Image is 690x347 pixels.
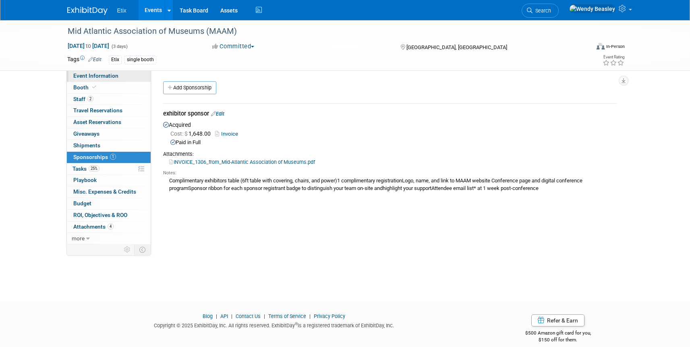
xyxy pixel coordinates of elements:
span: Travel Reservations [73,107,122,114]
a: Terms of Service [268,313,306,319]
span: Tasks [73,165,99,172]
span: Search [533,8,551,14]
div: Mid Atlantic Association of Museums (MAAM) [65,24,578,39]
a: Playbook [67,175,151,186]
a: Refer & Earn [531,314,584,326]
div: Event Rating [603,55,624,59]
span: 25% [89,165,99,171]
span: Misc. Expenses & Credits [73,188,136,195]
div: single booth [124,56,156,64]
span: 4 [108,223,114,229]
div: Acquired [163,120,617,194]
a: Misc. Expenses & Credits [67,186,151,198]
span: 1 [110,154,116,160]
a: Tasks25% [67,163,151,175]
div: Complimentary exhibitors table (6ft table with covering, chairs, and power)1 complimentary regist... [163,176,617,192]
a: Booth [67,82,151,93]
span: Asset Reservations [73,119,121,125]
a: Sponsorships1 [67,152,151,163]
a: Search [522,4,559,18]
a: Add Sponsorship [163,81,216,94]
span: Booth [73,84,98,91]
div: In-Person [606,43,625,50]
a: Attachments4 [67,221,151,233]
span: Cost: $ [170,130,189,137]
span: | [214,313,219,319]
span: Staff [73,96,93,102]
span: Sponsorships [73,154,116,160]
a: ROI, Objectives & ROO [67,210,151,221]
a: Edit [88,57,102,62]
td: Tags [67,55,102,64]
i: Booth reservation complete [92,85,96,89]
div: Copyright © 2025 ExhibitDay, Inc. All rights reserved. ExhibitDay is a registered trademark of Ex... [67,320,481,329]
span: Etix [117,7,126,14]
span: Event Information [73,72,118,79]
div: Notes: [163,170,617,176]
span: Playbook [73,177,97,183]
span: (3 days) [111,44,128,49]
span: Giveaways [73,130,99,137]
div: Paid in Full [170,139,617,147]
a: Shipments [67,140,151,151]
a: Privacy Policy [314,313,345,319]
a: Asset Reservations [67,117,151,128]
img: Wendy Beasley [569,4,615,13]
span: Attachments [73,223,114,230]
a: more [67,233,151,244]
span: to [85,43,92,49]
span: more [72,235,85,242]
div: Attachments: [163,151,617,158]
a: Travel Reservations [67,105,151,116]
span: [GEOGRAPHIC_DATA], [GEOGRAPHIC_DATA] [406,44,507,50]
a: Staff2 [67,94,151,105]
div: Event Format [542,42,625,54]
td: Toggle Event Tabs [134,244,151,255]
div: $150 off for them. [493,337,623,343]
a: API [220,313,228,319]
img: ExhibitDay [67,7,108,15]
span: 2 [87,96,93,102]
a: Edit [211,111,224,117]
a: Giveaways [67,128,151,140]
span: | [262,313,267,319]
td: Personalize Event Tab Strip [120,244,135,255]
div: $500 Amazon gift card for you, [493,324,623,343]
span: 1,648.00 [170,130,214,137]
a: Blog [203,313,213,319]
span: ROI, Objectives & ROO [73,212,127,218]
a: INVOICE_1306_from_Mid-Atlantic Association of Museums.pdf [169,159,315,165]
div: exhibitor sponsor [163,109,617,120]
div: Etix [109,56,122,64]
span: Budget [73,200,91,207]
img: Format-Inperson.png [597,43,605,50]
sup: ® [295,322,298,326]
span: | [307,313,313,319]
a: Contact Us [236,313,261,319]
a: Event Information [67,70,151,82]
span: [DATE] [DATE] [67,42,110,50]
span: Shipments [73,142,100,149]
a: Budget [67,198,151,209]
a: Invoice [215,131,241,137]
span: | [229,313,234,319]
button: Committed [209,42,257,51]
